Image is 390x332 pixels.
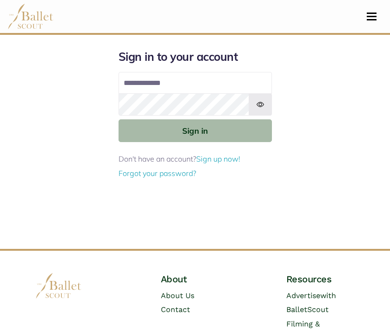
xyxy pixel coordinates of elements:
button: Sign in [119,119,272,142]
a: Sign up now! [196,154,240,163]
a: Contact [161,305,190,314]
p: Don't have an account? [119,153,272,165]
a: Advertisewith BalletScout [286,291,336,314]
h1: Sign in to your account [119,50,272,65]
button: Toggle navigation [361,12,383,21]
h4: Resources [286,273,355,285]
img: logo [35,273,82,299]
a: About Us [161,291,194,300]
h4: About [161,273,230,285]
a: Forgot your password? [119,169,196,178]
